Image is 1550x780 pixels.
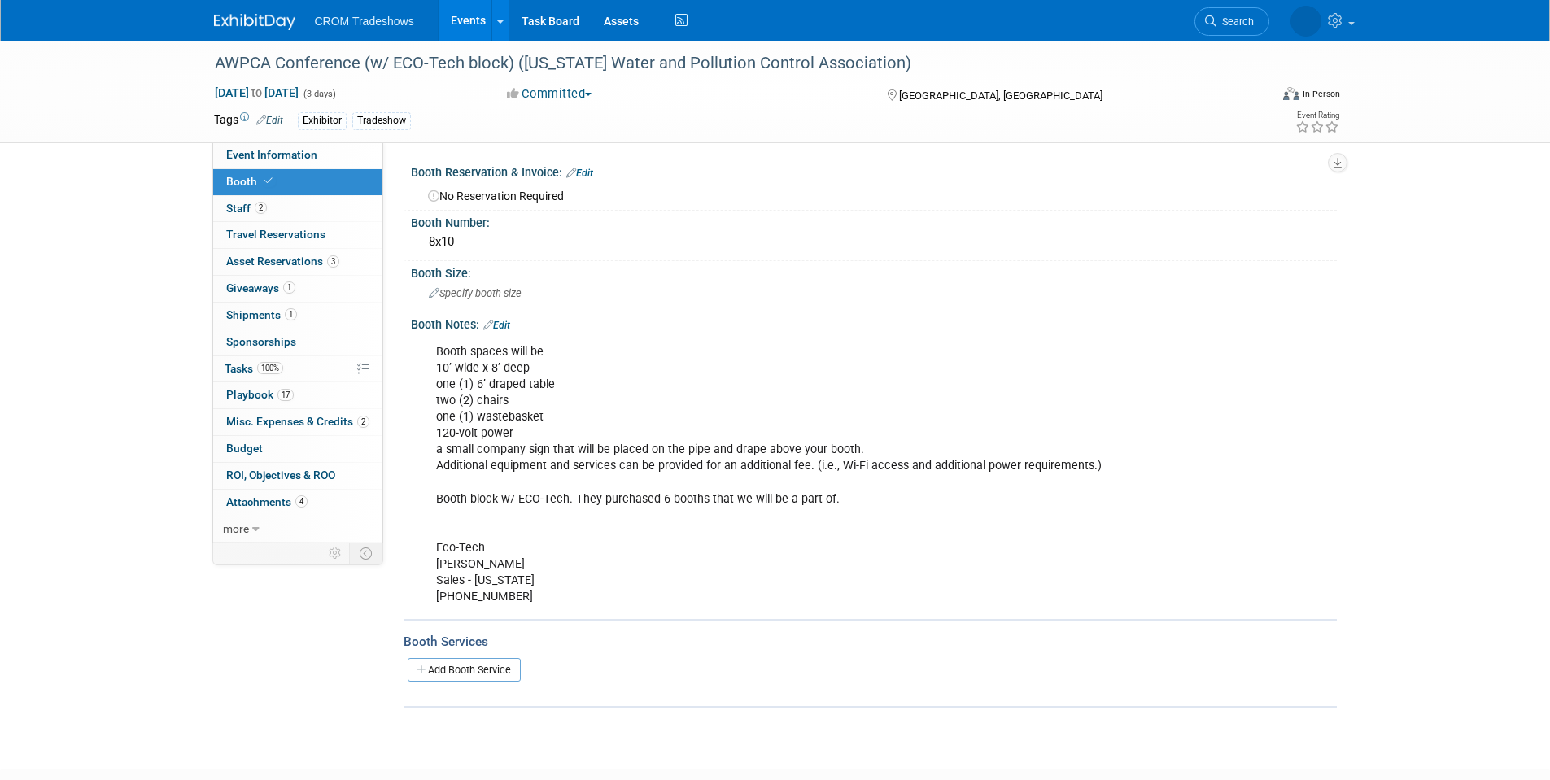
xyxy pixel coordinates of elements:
[225,362,283,375] span: Tasks
[899,89,1102,102] span: [GEOGRAPHIC_DATA], [GEOGRAPHIC_DATA]
[226,335,296,348] span: Sponsorships
[226,148,317,161] span: Event Information
[255,202,267,214] span: 2
[214,111,283,130] td: Tags
[226,308,297,321] span: Shipments
[213,142,382,168] a: Event Information
[213,356,382,382] a: Tasks100%
[1194,7,1269,36] a: Search
[1290,6,1321,37] img: Kristin Elliott
[213,222,382,248] a: Travel Reservations
[213,303,382,329] a: Shipments1
[423,229,1325,255] div: 8x10
[285,308,297,320] span: 1
[411,312,1337,333] div: Booth Notes:
[1283,87,1299,100] img: Format-Inperson.png
[1302,88,1340,100] div: In-Person
[213,382,382,408] a: Playbook17
[213,490,382,516] a: Attachments4
[429,287,522,299] span: Specify booth size
[226,175,276,188] span: Booth
[226,281,295,294] span: Giveaways
[256,115,283,126] a: Edit
[295,495,308,508] span: 4
[209,49,1245,78] div: AWPCA Conference (w/ ECO-Tech block) ([US_STATE] Water and Pollution Control Association)
[226,442,263,455] span: Budget
[213,169,382,195] a: Booth
[213,436,382,462] a: Budget
[226,228,325,241] span: Travel Reservations
[213,276,382,302] a: Giveaways1
[425,336,1158,613] div: Booth spaces will be 10’ wide x 8’ deep one (1) 6’ draped table two (2) chairs one (1) wastebaske...
[213,463,382,489] a: ROI, Objectives & ROO
[566,168,593,179] a: Edit
[257,362,283,374] span: 100%
[213,516,382,543] a: more
[352,112,411,129] div: Tradeshow
[1173,85,1341,109] div: Event Format
[404,633,1337,651] div: Booth Services
[226,388,294,401] span: Playbook
[501,85,598,102] button: Committed
[302,89,336,99] span: (3 days)
[277,389,294,401] span: 17
[213,249,382,275] a: Asset Reservations3
[483,320,510,331] a: Edit
[223,522,249,535] span: more
[226,468,335,482] span: ROI, Objectives & ROO
[213,409,382,435] a: Misc. Expenses & Credits2
[249,86,264,99] span: to
[213,329,382,355] a: Sponsorships
[321,543,350,564] td: Personalize Event Tab Strip
[411,160,1337,181] div: Booth Reservation & Invoice:
[349,543,382,564] td: Toggle Event Tabs
[1295,111,1339,120] div: Event Rating
[226,415,369,428] span: Misc. Expenses & Credits
[214,14,295,30] img: ExhibitDay
[298,112,347,129] div: Exhibitor
[226,495,308,508] span: Attachments
[213,196,382,222] a: Staff2
[1216,15,1254,28] span: Search
[283,281,295,294] span: 1
[411,261,1337,281] div: Booth Size:
[327,255,339,268] span: 3
[226,202,267,215] span: Staff
[423,184,1325,204] div: No Reservation Required
[408,658,521,682] a: Add Booth Service
[226,255,339,268] span: Asset Reservations
[357,416,369,428] span: 2
[315,15,414,28] span: CROM Tradeshows
[264,176,273,185] i: Booth reservation complete
[214,85,299,100] span: [DATE] [DATE]
[411,211,1337,231] div: Booth Number:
